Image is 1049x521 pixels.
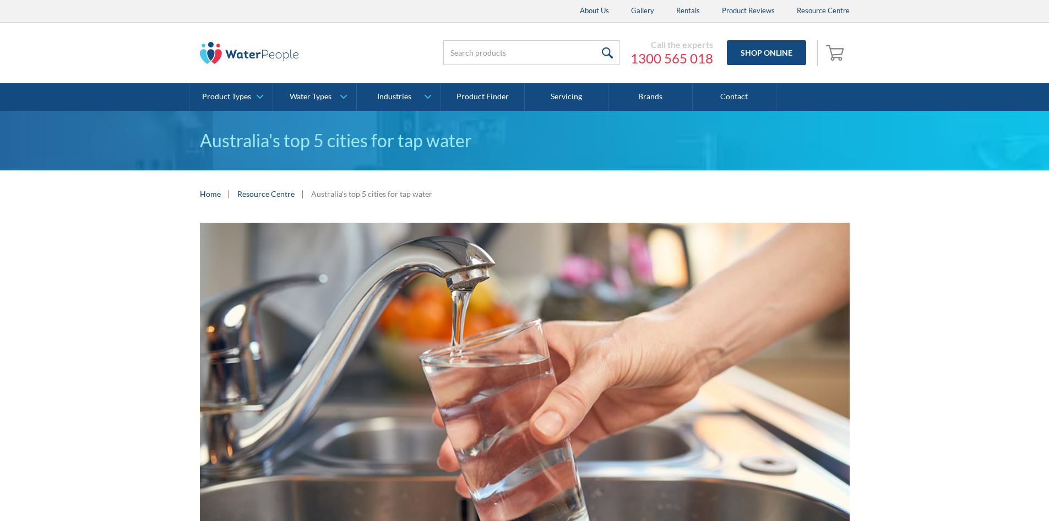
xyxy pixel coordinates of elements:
div: Water Types [290,92,331,101]
input: Search products [443,40,619,65]
img: The Water People [200,42,299,64]
a: Shop Online [727,40,806,65]
div: | [300,187,306,200]
a: Resource Centre [237,188,295,200]
div: Product Types [202,92,251,101]
div: Industries [377,92,411,101]
a: Brands [608,83,692,111]
a: Industries [357,83,440,111]
a: Product Finder [441,83,525,111]
a: Servicing [525,83,608,111]
div: Call the experts [631,39,713,50]
a: Product Types [189,83,273,111]
div: | [226,187,232,200]
div: Australia's top 5 cities for tap water [311,188,432,200]
h1: Australia's top 5 cities for tap water [200,127,850,154]
a: Contact [693,83,776,111]
a: Home [200,188,221,200]
a: Open empty cart [823,40,850,66]
a: Water Types [273,83,356,111]
a: 1300 565 018 [631,50,713,67]
img: shopping cart [826,44,847,61]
